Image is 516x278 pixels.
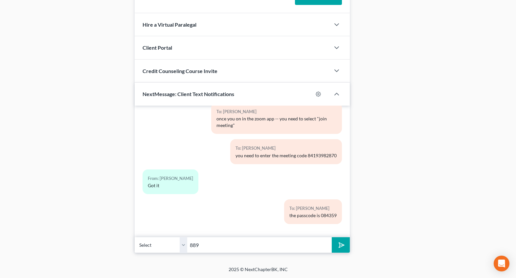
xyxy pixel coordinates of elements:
[494,256,509,271] div: Open Intercom Messenger
[143,21,196,28] span: Hire a Virtual Paralegal
[71,266,445,278] div: 2025 © NextChapterBK, INC
[148,182,193,189] div: Got it
[289,212,337,219] div: the passcode is 084359
[187,237,332,253] input: Say something...
[143,44,172,51] span: Client Portal
[148,175,193,182] div: From: [PERSON_NAME]
[236,144,337,152] div: To: [PERSON_NAME]
[143,68,217,74] span: Credit Counseling Course Invite
[236,152,337,159] div: you need to enter the meeting code 84193982870
[216,115,337,129] div: once you on in the zoom app -- you need to select "join meeting"
[289,205,337,212] div: To: [PERSON_NAME]
[143,91,234,97] span: NextMessage: Client Text Notifications
[216,108,337,115] div: To: [PERSON_NAME]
